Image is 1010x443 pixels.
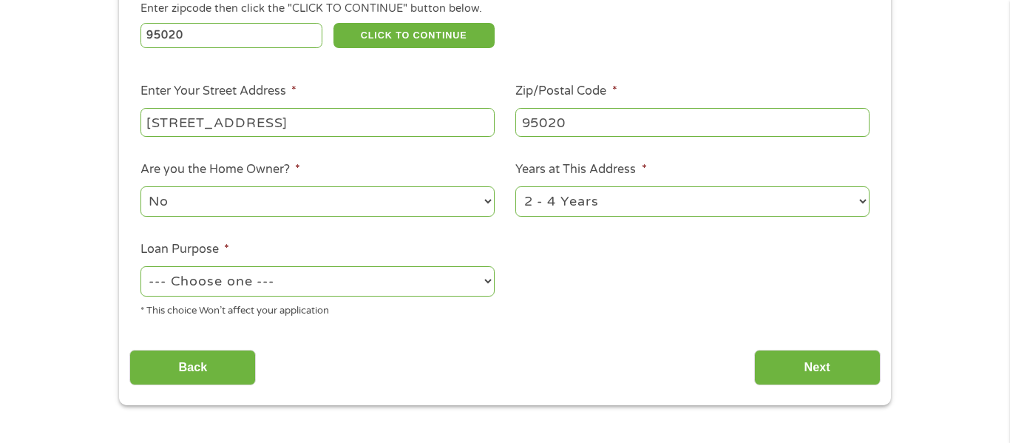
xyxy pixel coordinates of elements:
[515,162,646,177] label: Years at This Address
[140,1,870,17] div: Enter zipcode then click the "CLICK TO CONTINUE" button below.
[129,350,256,386] input: Back
[140,84,296,99] label: Enter Your Street Address
[140,108,495,136] input: 1 Main Street
[140,23,323,48] input: Enter Zipcode (e.g 01510)
[140,299,495,319] div: * This choice Won’t affect your application
[140,162,300,177] label: Are you the Home Owner?
[515,84,617,99] label: Zip/Postal Code
[754,350,881,386] input: Next
[333,23,495,48] button: CLICK TO CONTINUE
[140,242,229,257] label: Loan Purpose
